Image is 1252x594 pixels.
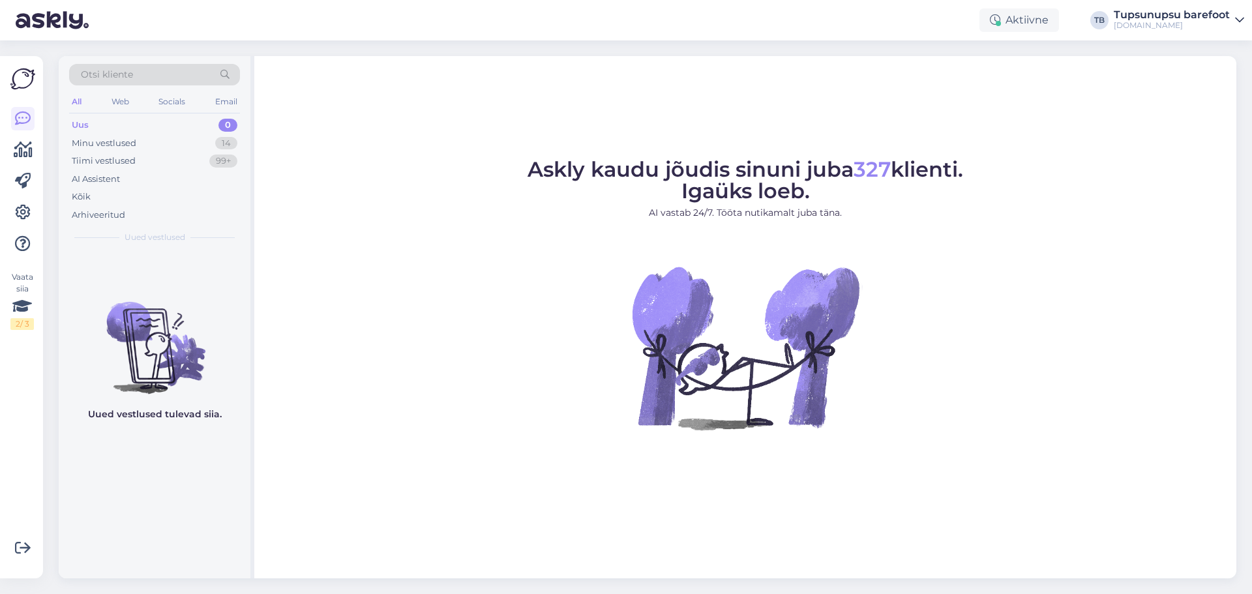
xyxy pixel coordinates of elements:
[215,137,237,150] div: 14
[218,119,237,132] div: 0
[81,68,133,82] span: Otsi kliente
[72,137,136,150] div: Minu vestlused
[72,190,91,203] div: Kõik
[628,230,863,465] img: No Chat active
[1114,20,1230,31] div: [DOMAIN_NAME]
[979,8,1059,32] div: Aktiivne
[72,119,89,132] div: Uus
[209,155,237,168] div: 99+
[10,67,35,91] img: Askly Logo
[213,93,240,110] div: Email
[125,231,185,243] span: Uued vestlused
[1090,11,1109,29] div: TB
[59,278,250,396] img: No chats
[854,156,891,182] span: 327
[72,155,136,168] div: Tiimi vestlused
[10,271,34,330] div: Vaata siia
[1114,10,1244,31] a: Tupsunupsu barefoot[DOMAIN_NAME]
[72,173,120,186] div: AI Assistent
[1114,10,1230,20] div: Tupsunupsu barefoot
[88,408,222,421] p: Uued vestlused tulevad siia.
[72,209,125,222] div: Arhiveeritud
[109,93,132,110] div: Web
[156,93,188,110] div: Socials
[10,318,34,330] div: 2 / 3
[69,93,84,110] div: All
[528,206,963,220] p: AI vastab 24/7. Tööta nutikamalt juba täna.
[528,156,963,203] span: Askly kaudu jõudis sinuni juba klienti. Igaüks loeb.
